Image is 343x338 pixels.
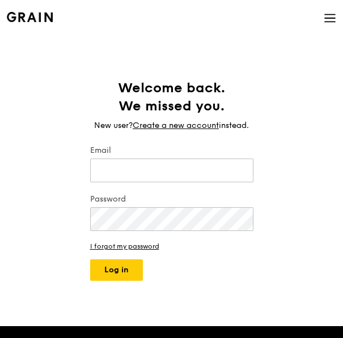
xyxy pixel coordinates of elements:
a: Create a new account [133,120,219,131]
span: New user? [94,121,133,130]
label: Password [90,194,253,205]
button: Log in [90,259,143,281]
img: Grain [7,12,53,22]
span: instead. [219,121,249,130]
a: I forgot my password [90,242,253,250]
label: Email [90,145,253,156]
h1: Welcome back. We missed you. [90,79,253,115]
